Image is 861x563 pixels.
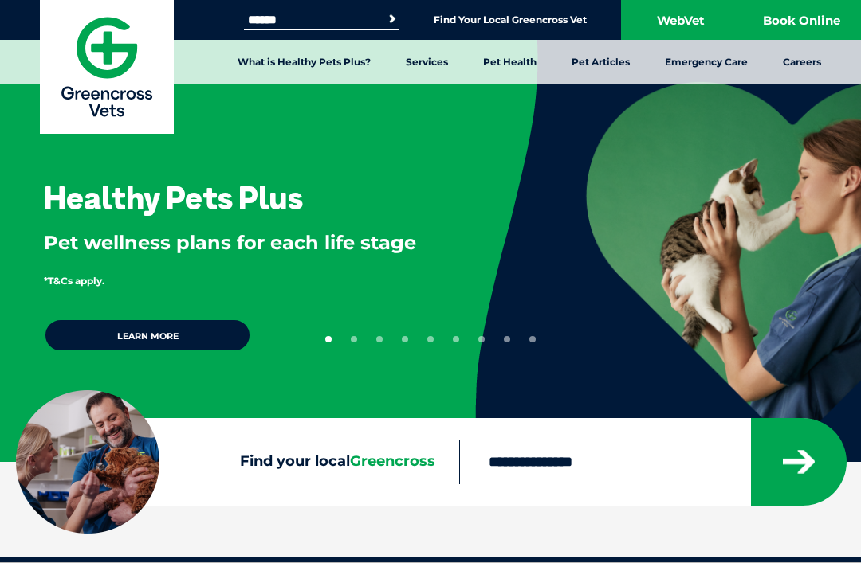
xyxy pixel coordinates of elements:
a: Find Your Local Greencross Vet [434,14,587,26]
a: Emergency Care [647,40,765,84]
button: 4 of 9 [402,336,408,342]
span: *T&Cs apply. [44,275,104,287]
p: Pet wellness plans for each life stage [44,229,423,256]
a: What is Healthy Pets Plus? [220,40,388,84]
a: Pet Articles [554,40,647,84]
button: 3 of 9 [376,336,383,342]
a: Learn more [44,319,251,352]
button: 5 of 9 [427,336,434,342]
button: Search [384,11,400,27]
button: 2 of 9 [351,336,357,342]
a: Careers [765,40,839,84]
span: Greencross [350,452,435,470]
button: 8 of 9 [504,336,510,342]
button: 1 of 9 [325,336,332,342]
button: 9 of 9 [529,336,536,342]
a: Pet Health [466,40,554,84]
button: 7 of 9 [478,336,485,342]
h3: Healthy Pets Plus [44,182,303,213]
a: Services [388,40,466,84]
label: Find your local [16,453,459,471]
button: 6 of 9 [453,336,459,342]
